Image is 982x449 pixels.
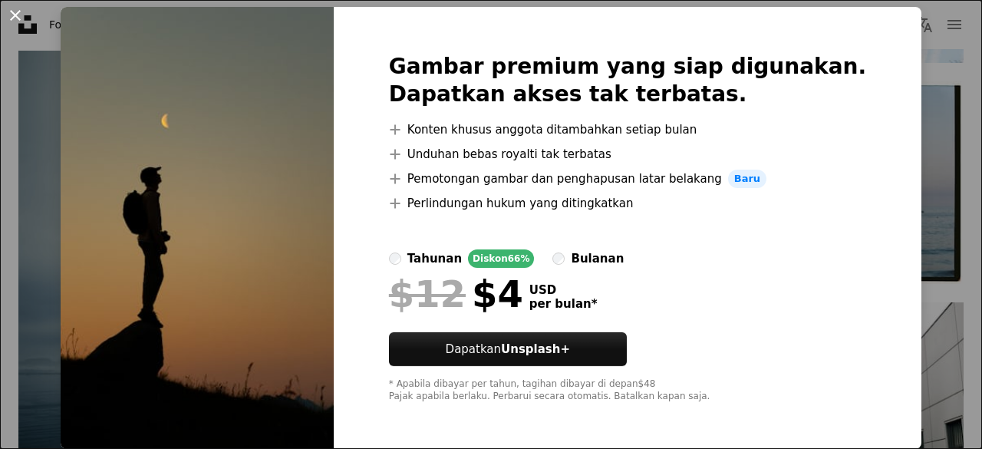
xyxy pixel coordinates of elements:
div: tahunan [407,249,462,268]
span: USD [529,283,598,297]
li: Unduhan bebas royalti tak terbatas [389,145,866,163]
li: Perlindungan hukum yang ditingkatkan [389,194,866,213]
input: tahunanDiskon66% [389,253,401,265]
li: Konten khusus anggota ditambahkan setiap bulan [389,121,866,139]
div: * Apabila dibayar per tahun, tagihan dibayar di depan $48 Pajak apabila berlaku. Perbarui secara ... [389,378,866,403]
div: $4 [389,274,523,314]
span: per bulan * [529,297,598,311]
strong: Unsplash+ [501,342,570,356]
span: $12 [389,274,466,314]
input: bulanan [552,253,565,265]
h2: Gambar premium yang siap digunakan. Dapatkan akses tak terbatas. [389,53,866,108]
img: premium_photo-1755856680228-60755545c4ec [61,7,334,449]
span: Baru [728,170,766,188]
div: Diskon 66% [468,249,534,268]
li: Pemotongan gambar dan penghapusan latar belakang [389,170,866,188]
button: DapatkanUnsplash+ [389,332,627,366]
div: bulanan [571,249,624,268]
